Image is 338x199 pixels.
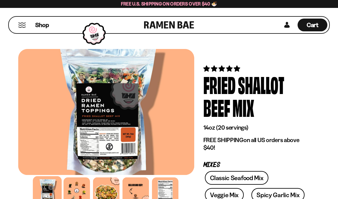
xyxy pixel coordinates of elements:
[203,96,230,119] div: Beef
[203,65,241,72] span: 4.83 stars
[298,17,327,33] div: Cart
[35,19,49,31] a: Shop
[121,1,217,7] span: Free U.S. Shipping on Orders over $40 🍜
[203,73,236,96] div: Fried
[35,21,49,29] span: Shop
[307,21,319,29] span: Cart
[203,136,243,144] strong: FREE SHIPPING
[18,23,26,28] button: Mobile Menu Trigger
[203,124,311,131] p: 14oz (20 servings)
[205,171,268,185] a: Classic Seafood Mix
[233,96,254,119] div: Mix
[203,136,311,152] p: on all US orders above $40!
[203,162,311,168] p: Mixes
[238,73,284,96] div: Shallot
